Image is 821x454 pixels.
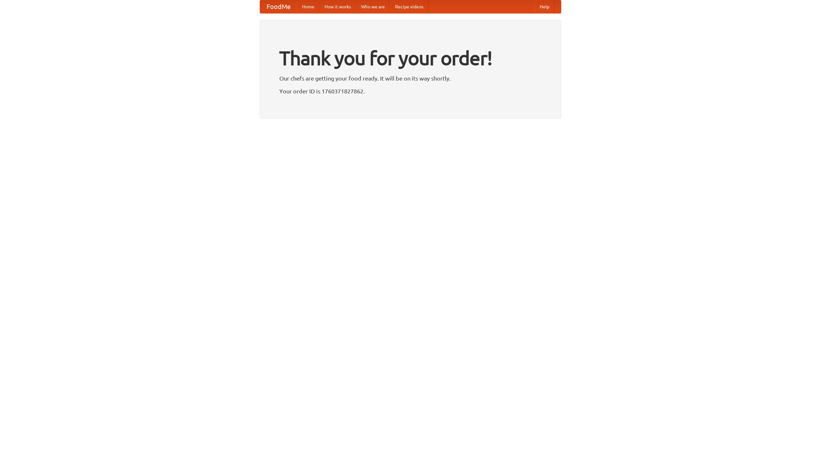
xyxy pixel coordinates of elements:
h1: Thank you for your order! [279,43,542,73]
a: Who we are [356,0,390,13]
a: Recipe videos [390,0,428,13]
a: Home [297,0,319,13]
a: FoodMe [260,0,297,13]
p: Your order ID is 1760371827862. [279,86,542,96]
a: How it works [319,0,356,13]
a: Help [535,0,554,13]
p: Our chefs are getting your food ready. It will be on its way shortly. [279,73,542,83]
